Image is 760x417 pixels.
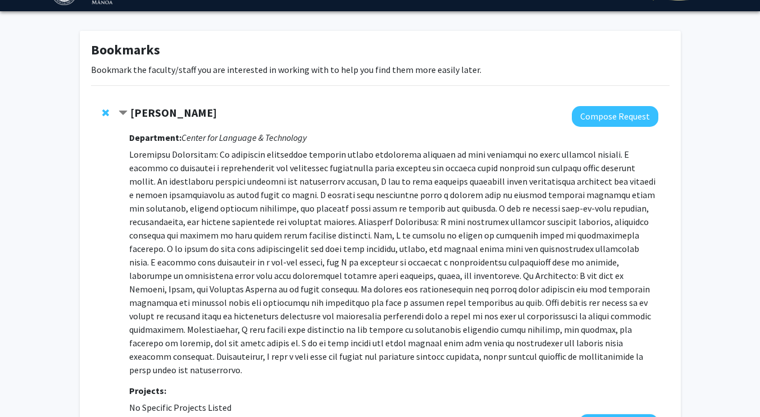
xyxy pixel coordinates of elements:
p: Loremipsu Dolorsitam: Co adipiscin elitseddoe temporin utlabo etdolorema aliquaen ad mini veniamq... [129,148,658,377]
strong: Projects: [129,385,166,396]
strong: [PERSON_NAME] [130,106,217,120]
i: Center for Language & Technology [181,132,307,143]
span: Remove Naiyi Fincham from bookmarks [102,108,109,117]
p: Bookmark the faculty/staff you are interested in working with to help you find them more easily l... [91,63,670,76]
strong: Department: [129,132,181,143]
span: Contract Naiyi Fincham Bookmark [119,109,128,118]
button: Compose Request to Naiyi Fincham [572,106,658,127]
h1: Bookmarks [91,42,670,58]
span: No Specific Projects Listed [129,402,231,413]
